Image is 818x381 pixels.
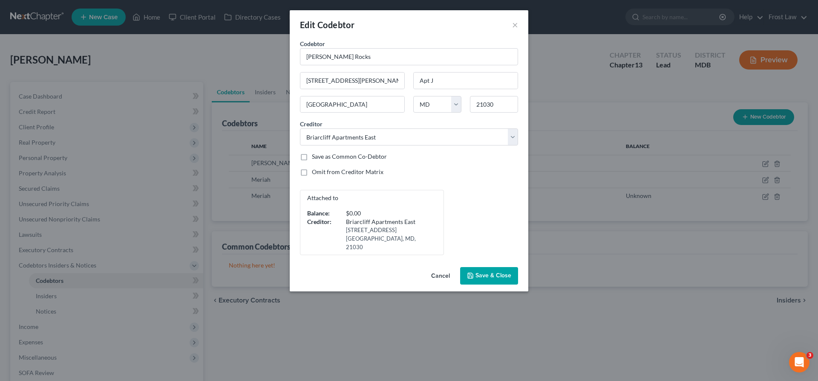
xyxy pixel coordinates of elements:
input: Enter address... [300,73,404,89]
strong: Balance: [307,209,330,217]
span: 3 [806,352,813,359]
span: [GEOGRAPHIC_DATA], [346,235,404,242]
span: 21030 [346,244,363,250]
button: Cancel [424,268,457,285]
div: Briarcliff Apartments East [346,218,432,226]
label: Save as Common Co-Debtor [312,152,387,161]
div: $0.00 [346,209,432,218]
span: Codebtor [317,20,354,30]
button: × [512,20,518,30]
p: Attached to [307,194,437,202]
button: Save & Close [460,267,518,285]
label: Omit from Creditor Matrix [312,168,383,176]
input: Enter zip... [470,96,518,113]
span: Save & Close [475,272,511,279]
input: Enter city... [300,96,404,113]
div: [STREET_ADDRESS] [346,226,432,234]
iframe: Intercom live chat [789,352,809,372]
span: MD, [405,235,416,242]
span: Creditor [300,120,323,128]
span: Codebtor [300,40,325,47]
strong: Creditor: [307,218,331,225]
input: Apt, Suite, etc... [414,73,518,89]
input: Search codebtor by name... [300,48,518,65]
span: Edit [300,20,316,30]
